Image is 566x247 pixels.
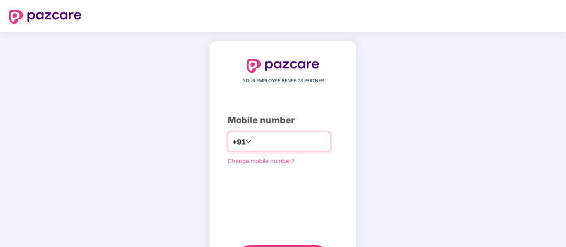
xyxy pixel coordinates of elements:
span: +91 [233,137,246,148]
img: logo [9,10,81,24]
div: Mobile number [228,114,338,127]
span: down [246,139,251,144]
span: YOUR EMPLOYEE BENEFITS PARTNER [243,77,324,84]
img: logo [247,59,319,73]
a: Change mobile number? [228,157,295,164]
